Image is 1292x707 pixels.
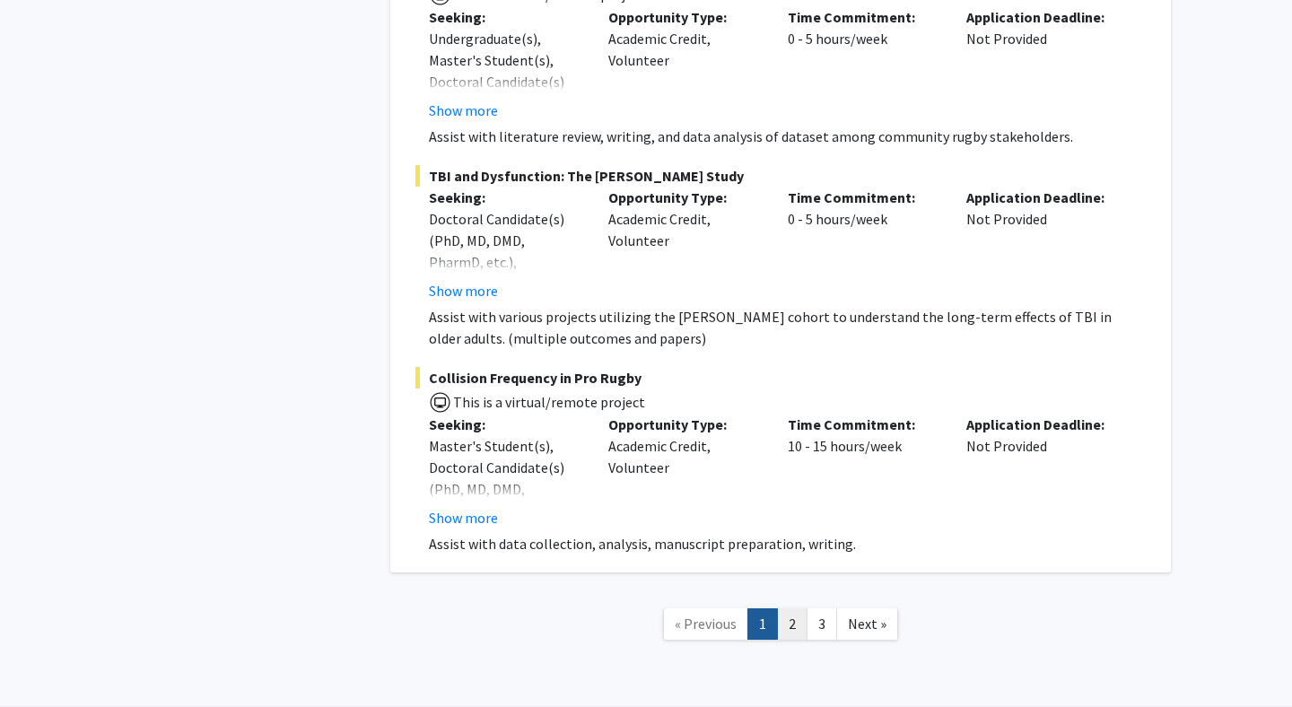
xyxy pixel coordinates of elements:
div: 0 - 5 hours/week [774,187,954,301]
p: Assist with various projects utilizing the [PERSON_NAME] cohort to understand the long-term effec... [429,306,1146,349]
p: Application Deadline: [966,414,1119,435]
p: Time Commitment: [788,187,940,208]
p: Time Commitment: [788,6,940,28]
a: 1 [747,608,778,640]
div: 0 - 5 hours/week [774,6,954,121]
div: Academic Credit, Volunteer [595,6,774,121]
button: Show more [429,280,498,301]
span: Next » [848,615,886,633]
span: TBI and Dysfunction: The [PERSON_NAME] Study [415,165,1146,187]
a: Previous Page [663,608,748,640]
a: 3 [807,608,837,640]
span: Collision Frequency in Pro Rugby [415,367,1146,388]
div: Doctoral Candidate(s) (PhD, MD, DMD, PharmD, etc.), Postdoctoral Researcher(s) / Research Staff, ... [429,208,581,380]
span: « Previous [675,615,737,633]
div: 10 - 15 hours/week [774,414,954,528]
p: Application Deadline: [966,187,1119,208]
span: This is a virtual/remote project [451,393,645,411]
p: Seeking: [429,187,581,208]
button: Show more [429,100,498,121]
p: Seeking: [429,414,581,435]
p: Assist with data collection, analysis, manuscript preparation, writing. [429,533,1146,554]
p: Opportunity Type: [608,6,761,28]
p: Time Commitment: [788,414,940,435]
div: Master's Student(s), Doctoral Candidate(s) (PhD, MD, DMD, PharmD, etc.), Postdoctoral Researcher(... [429,435,581,629]
div: Academic Credit, Volunteer [595,414,774,528]
p: Application Deadline: [966,6,1119,28]
div: Not Provided [953,6,1132,121]
div: Not Provided [953,187,1132,301]
button: Show more [429,507,498,528]
div: Academic Credit, Volunteer [595,187,774,301]
p: Opportunity Type: [608,414,761,435]
a: Next [836,608,898,640]
nav: Page navigation [390,590,1171,663]
a: 2 [777,608,807,640]
div: Undergraduate(s), Master's Student(s), Doctoral Candidate(s) (PhD, MD, DMD, PharmD, etc.), Postdo... [429,28,581,243]
p: Seeking: [429,6,581,28]
p: Opportunity Type: [608,187,761,208]
div: Not Provided [953,414,1132,528]
iframe: Chat [13,626,76,694]
p: Assist with literature review, writing, and data analysis of dataset among community rugby stakeh... [429,126,1146,147]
